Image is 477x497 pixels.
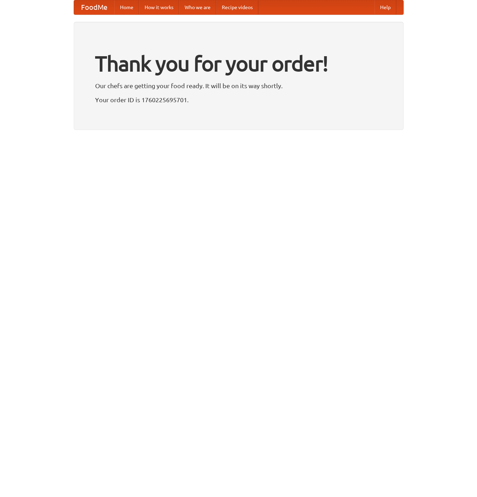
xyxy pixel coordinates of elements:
p: Our chefs are getting your food ready. It will be on its way shortly. [95,80,382,91]
a: FoodMe [74,0,114,14]
a: Help [375,0,396,14]
a: Home [114,0,139,14]
a: Recipe videos [216,0,258,14]
p: Your order ID is 1760225695701. [95,94,382,105]
a: Who we are [179,0,216,14]
a: How it works [139,0,179,14]
h1: Thank you for your order! [95,47,382,80]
